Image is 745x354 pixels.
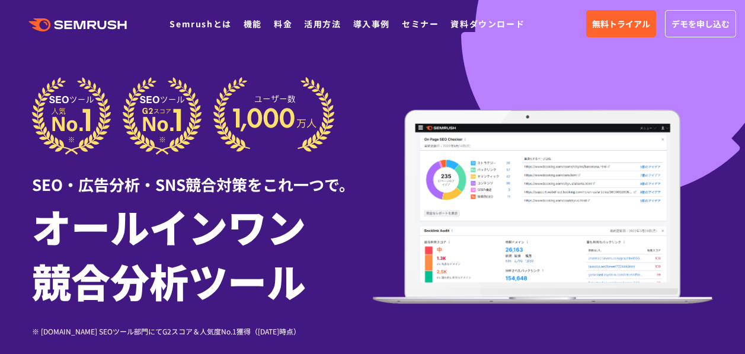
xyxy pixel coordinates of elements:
a: 料金 [274,18,292,30]
a: 導入事例 [353,18,390,30]
a: セミナー [402,18,439,30]
span: 無料トライアル [592,17,650,30]
a: Semrushとは [170,18,231,30]
a: 活用方法 [304,18,341,30]
h1: オールインワン 競合分析ツール [32,199,373,308]
a: 機能 [244,18,262,30]
a: デモを申し込む [665,10,736,37]
a: 無料トライアル [586,10,656,37]
div: ※ [DOMAIN_NAME] SEOツール部門にてG2スコア＆人気度No.1獲得（[DATE]時点） [32,326,373,337]
span: デモを申し込む [672,17,730,30]
div: SEO・広告分析・SNS競合対策をこれ一つで。 [32,155,373,196]
a: 資料ダウンロード [450,18,525,30]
